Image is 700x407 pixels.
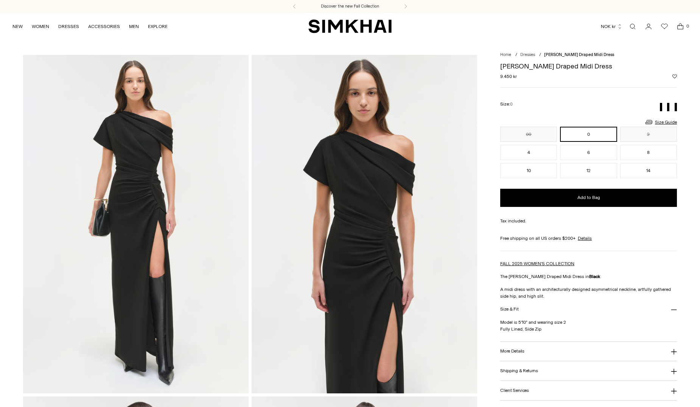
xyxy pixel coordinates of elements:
a: SIMKHAI [308,19,392,34]
h3: Shipping & Returns [500,368,538,373]
a: Wishlist [657,19,672,34]
button: 6 [560,145,617,160]
button: 2 [620,127,677,142]
a: Details [578,235,592,242]
img: Kally Draped Midi Dress [252,55,477,393]
button: 14 [620,163,677,178]
h3: More Details [500,349,524,354]
nav: breadcrumbs [500,52,677,58]
a: Open cart modal [673,19,688,34]
div: Free shipping on all US orders $200+ [500,235,677,242]
button: 00 [500,127,557,142]
a: EXPLORE [148,18,168,35]
button: Client Services [500,381,677,400]
a: WOMEN [32,18,49,35]
a: NEW [12,18,23,35]
div: / [539,52,541,58]
span: 0 [684,23,691,30]
p: A midi dress with an architecturally designed asymmetrical neckline, artfully gathered side hip, ... [500,286,677,300]
button: Size & Fit [500,300,677,319]
p: The [PERSON_NAME] Draped Midi Dress in [500,273,677,280]
button: Shipping & Returns [500,361,677,381]
div: / [515,52,517,58]
button: 8 [620,145,677,160]
h1: [PERSON_NAME] Draped Midi Dress [500,63,677,70]
a: Go to the account page [641,19,656,34]
button: Add to Bag [500,189,677,207]
label: Size: [500,101,513,108]
span: [PERSON_NAME] Draped Midi Dress [544,52,614,57]
a: DRESSES [58,18,79,35]
div: Tax included. [500,217,677,224]
strong: Black [589,274,600,279]
a: Dresses [520,52,535,57]
button: Add to Wishlist [672,74,677,79]
span: 0 [510,102,513,107]
a: Discover the new Fall Collection [321,3,379,9]
a: ACCESSORIES [88,18,120,35]
span: Add to Bag [577,194,600,201]
h3: Size & Fit [500,307,518,312]
a: Home [500,52,511,57]
span: 9.450 kr [500,73,517,80]
button: 4 [500,145,557,160]
p: Model is 5'10" and wearing size 2 Fully Lined, Side Zip [500,319,677,332]
button: 10 [500,163,557,178]
button: NOK kr [601,18,622,35]
a: Open search modal [625,19,640,34]
a: Size Guide [644,117,677,127]
button: More Details [500,342,677,361]
h3: Client Services [500,388,529,393]
a: MEN [129,18,139,35]
img: Kally Draped Midi Dress [23,55,249,393]
button: 0 [560,127,617,142]
button: 12 [560,163,617,178]
a: FALL 2025 WOMEN'S COLLECTION [500,261,574,266]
